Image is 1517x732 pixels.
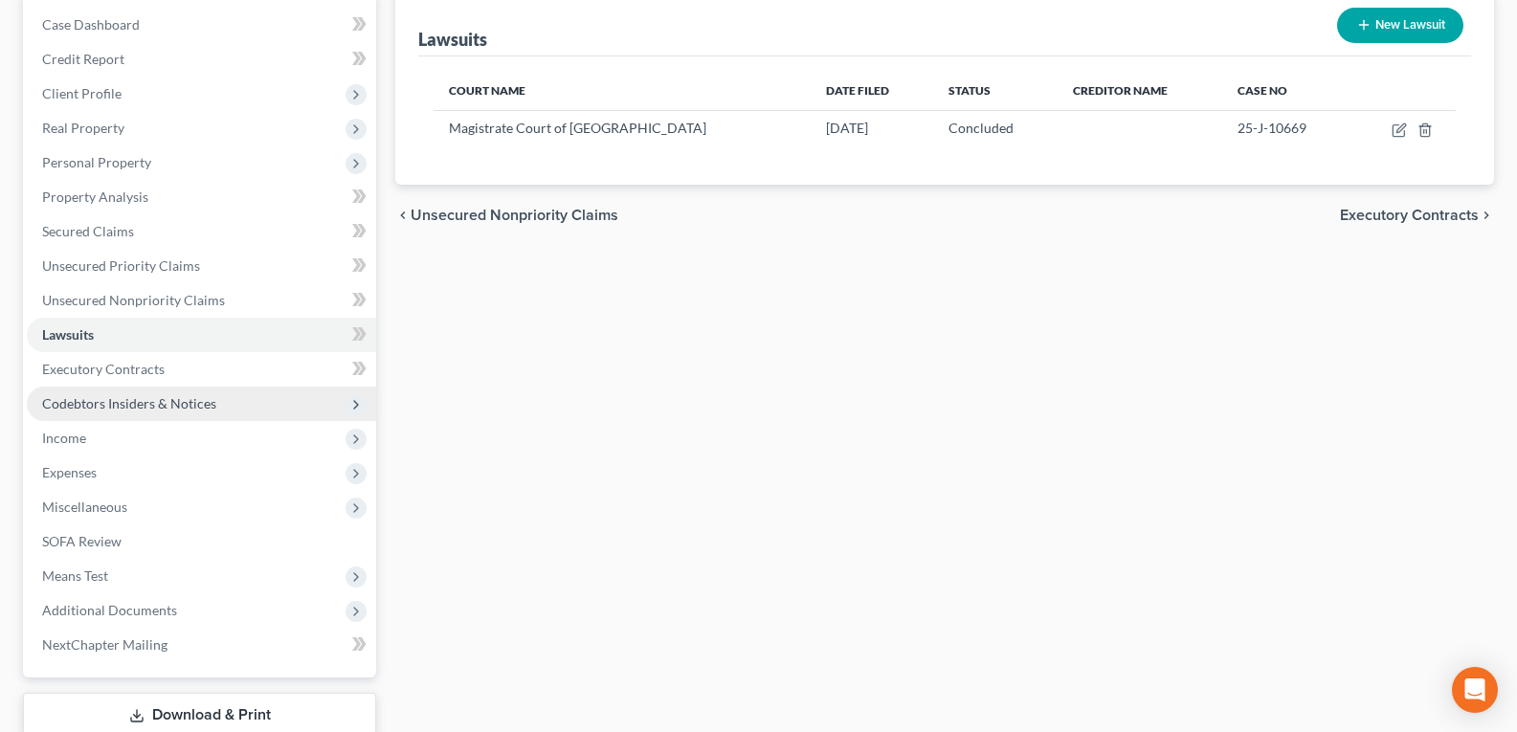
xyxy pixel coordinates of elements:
a: Unsecured Priority Claims [27,249,376,283]
span: Additional Documents [42,602,177,618]
span: Executory Contracts [1340,208,1479,223]
span: Executory Contracts [42,361,165,377]
a: Secured Claims [27,214,376,249]
span: Secured Claims [42,223,134,239]
a: NextChapter Mailing [27,628,376,662]
span: Creditor Name [1073,83,1168,98]
span: Income [42,430,86,446]
span: Means Test [42,567,108,584]
span: Date Filed [826,83,889,98]
span: 25-J-10669 [1238,120,1306,136]
span: Expenses [42,464,97,480]
span: Codebtors Insiders & Notices [42,395,216,411]
a: Case Dashboard [27,8,376,42]
a: Property Analysis [27,180,376,214]
span: Miscellaneous [42,499,127,515]
span: Real Property [42,120,124,136]
button: chevron_left Unsecured Nonpriority Claims [395,208,618,223]
span: Credit Report [42,51,124,67]
a: Unsecured Nonpriority Claims [27,283,376,318]
a: Executory Contracts [27,352,376,387]
span: Lawsuits [42,326,94,343]
button: New Lawsuit [1337,8,1463,43]
div: Lawsuits [418,28,487,51]
i: chevron_right [1479,208,1494,223]
span: Unsecured Nonpriority Claims [42,292,225,308]
span: Unsecured Nonpriority Claims [411,208,618,223]
span: Case No [1238,83,1287,98]
span: [DATE] [826,120,868,136]
span: SOFA Review [42,533,122,549]
div: Open Intercom Messenger [1452,667,1498,713]
span: Court Name [449,83,525,98]
button: Executory Contracts chevron_right [1340,208,1494,223]
a: Credit Report [27,42,376,77]
span: Client Profile [42,85,122,101]
span: Magistrate Court of [GEOGRAPHIC_DATA] [449,120,706,136]
span: Status [948,83,991,98]
i: chevron_left [395,208,411,223]
span: Concluded [948,120,1014,136]
a: SOFA Review [27,524,376,559]
span: Personal Property [42,154,151,170]
span: NextChapter Mailing [42,636,167,653]
span: Case Dashboard [42,16,140,33]
a: Lawsuits [27,318,376,352]
span: Property Analysis [42,189,148,205]
span: Unsecured Priority Claims [42,257,200,274]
